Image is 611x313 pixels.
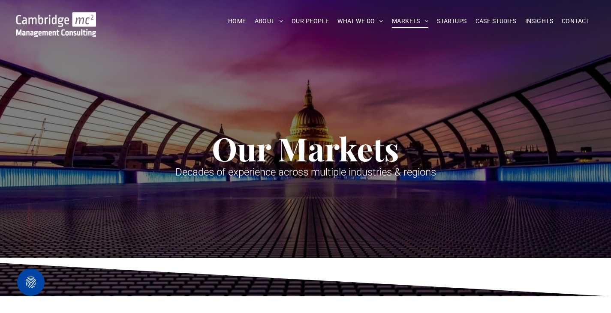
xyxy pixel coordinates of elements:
[388,15,433,28] a: MARKETS
[287,15,333,28] a: OUR PEOPLE
[433,15,471,28] a: STARTUPS
[250,15,288,28] a: ABOUT
[521,15,557,28] a: INSIGHTS
[471,15,521,28] a: CASE STUDIES
[212,127,399,170] span: Our Markets
[16,13,96,22] a: Your Business Transformed | Cambridge Management Consulting
[224,15,250,28] a: HOME
[557,15,594,28] a: CONTACT
[175,166,436,178] span: Decades of experience across multiple industries & regions
[333,15,388,28] a: WHAT WE DO
[16,12,96,37] img: Go to Homepage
